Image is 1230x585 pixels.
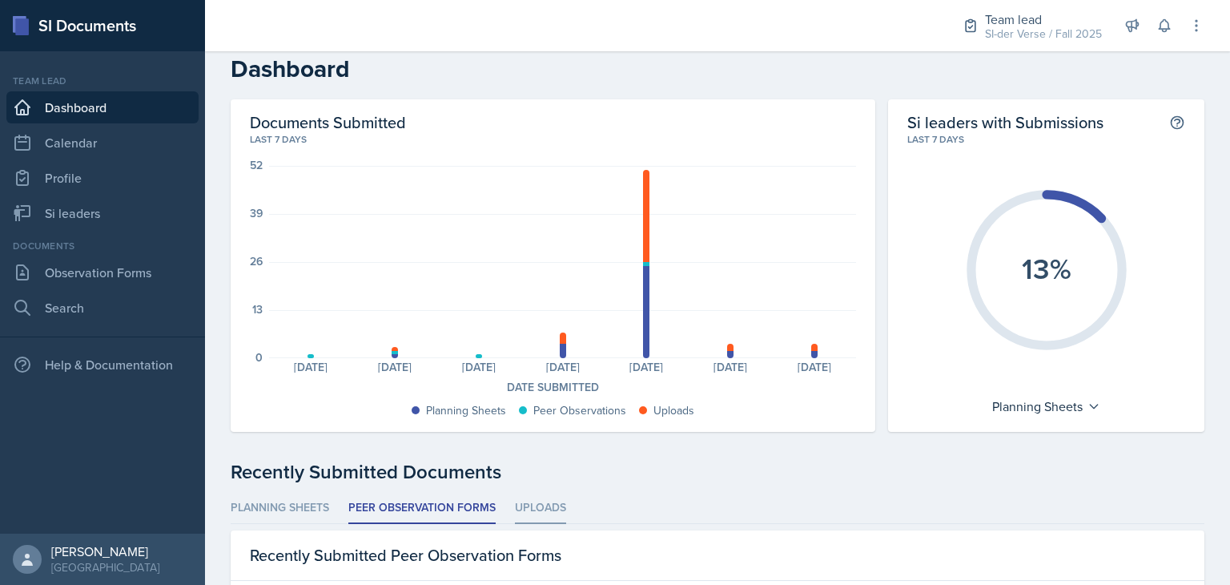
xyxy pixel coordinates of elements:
[348,493,496,524] li: Peer Observation Forms
[533,402,626,419] div: Peer Observations
[51,543,159,559] div: [PERSON_NAME]
[6,127,199,159] a: Calendar
[51,559,159,575] div: [GEOGRAPHIC_DATA]
[250,132,856,147] div: Last 7 days
[250,256,263,267] div: 26
[231,54,1204,83] h2: Dashboard
[521,361,605,373] div: [DATE]
[353,361,437,373] div: [DATE]
[426,402,506,419] div: Planning Sheets
[250,208,263,219] div: 39
[6,292,199,324] a: Search
[689,361,773,373] div: [DATE]
[6,91,199,123] a: Dashboard
[6,162,199,194] a: Profile
[437,361,521,373] div: [DATE]
[252,304,263,315] div: 13
[6,239,199,253] div: Documents
[985,10,1102,29] div: Team lead
[605,361,689,373] div: [DATE]
[231,493,329,524] li: Planning Sheets
[985,26,1102,42] div: SI-der Verse / Fall 2025
[6,74,199,88] div: Team lead
[250,159,263,171] div: 52
[984,393,1108,419] div: Planning Sheets
[1022,248,1071,289] text: 13%
[6,349,199,381] div: Help & Documentation
[255,352,263,363] div: 0
[231,531,1204,581] div: Recently Submitted Peer Observation Forms
[250,112,856,132] h2: Documents Submitted
[907,112,1103,132] h2: Si leaders with Submissions
[515,493,566,524] li: Uploads
[6,256,199,288] a: Observation Forms
[907,132,1185,147] div: Last 7 days
[231,458,1204,486] div: Recently Submitted Documents
[653,402,694,419] div: Uploads
[269,361,353,373] div: [DATE]
[773,361,857,373] div: [DATE]
[250,379,856,396] div: Date Submitted
[6,197,199,229] a: Si leaders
